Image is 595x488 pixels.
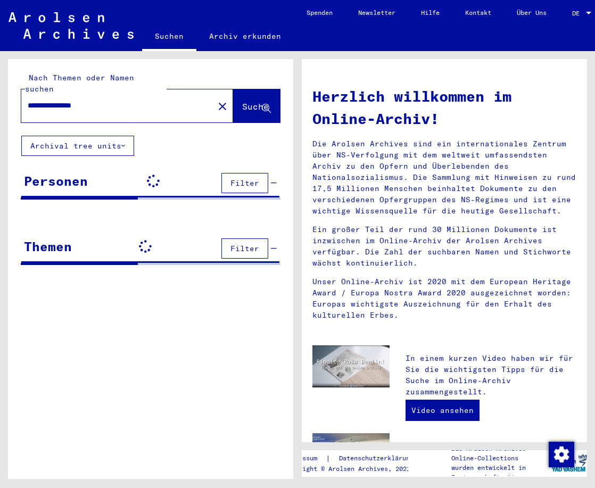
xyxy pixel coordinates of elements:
[284,453,426,464] div: |
[230,178,259,188] span: Filter
[406,400,480,421] a: Video ansehen
[21,136,134,156] button: Archival tree units
[221,173,268,193] button: Filter
[284,453,326,464] a: Impressum
[312,224,576,269] p: Ein großer Teil der rund 30 Millionen Dokumente ist inzwischen im Online-Archiv der Arolsen Archi...
[572,10,584,17] span: DE
[230,244,259,253] span: Filter
[312,433,390,485] img: eguide.jpg
[549,442,574,467] img: Zustimmung ändern
[312,138,576,217] p: Die Arolsen Archives sind ein internationales Zentrum über NS-Verfolgung mit dem weltweit umfasse...
[24,237,72,256] div: Themen
[212,95,233,117] button: Clear
[25,73,134,94] mat-label: Nach Themen oder Namen suchen
[221,238,268,259] button: Filter
[233,89,280,122] button: Suche
[196,23,294,49] a: Archiv erkunden
[451,463,551,482] p: wurden entwickelt in Partnerschaft mit
[142,23,196,51] a: Suchen
[242,101,269,112] span: Suche
[24,171,88,191] div: Personen
[406,353,576,398] p: In einem kurzen Video haben wir für Sie die wichtigsten Tipps für die Suche im Online-Archiv zusa...
[330,453,426,464] a: Datenschutzerklärung
[312,276,576,321] p: Unser Online-Archiv ist 2020 mit dem European Heritage Award / Europa Nostra Award 2020 ausgezeic...
[451,444,551,463] p: Die Arolsen Archives Online-Collections
[216,100,229,113] mat-icon: close
[548,441,574,467] div: Zustimmung ändern
[284,464,426,474] p: Copyright © Arolsen Archives, 2021
[9,12,134,39] img: Arolsen_neg.svg
[312,345,390,387] img: video.jpg
[312,85,576,130] h1: Herzlich willkommen im Online-Archiv!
